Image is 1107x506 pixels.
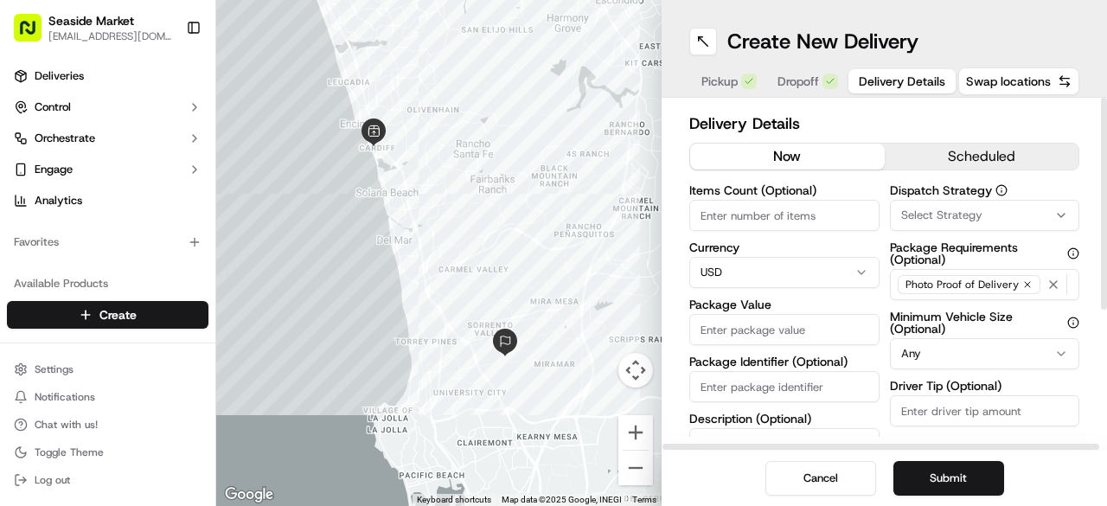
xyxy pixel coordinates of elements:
[689,184,880,196] label: Items Count (Optional)
[890,311,1080,335] label: Minimum Vehicle Size (Optional)
[1067,247,1079,259] button: Package Requirements (Optional)
[689,241,880,253] label: Currency
[35,418,98,432] span: Chat with us!
[701,73,738,90] span: Pickup
[7,187,208,215] a: Analytics
[618,451,653,485] button: Zoom out
[417,494,491,506] button: Keyboard shortcuts
[689,355,880,368] label: Package Identifier (Optional)
[893,461,1004,496] button: Submit
[35,473,70,487] span: Log out
[48,12,134,29] button: Seaside Market
[890,241,1080,266] label: Package Requirements (Optional)
[689,298,880,311] label: Package Value
[995,184,1008,196] button: Dispatch Strategy
[35,445,104,459] span: Toggle Theme
[17,68,315,96] p: Welcome 👋
[7,468,208,492] button: Log out
[7,385,208,409] button: Notifications
[35,193,82,208] span: Analytics
[7,228,208,256] div: Favorites
[35,362,74,376] span: Settings
[890,184,1080,196] label: Dispatch Strategy
[890,395,1080,426] input: Enter driver tip amount
[7,270,208,298] div: Available Products
[690,144,885,170] button: now
[689,413,880,425] label: Description (Optional)
[777,73,819,90] span: Dropoff
[727,28,918,55] h1: Create New Delivery
[122,291,209,305] a: Powered byPylon
[45,111,311,129] input: Got a question? Start typing here...
[905,278,1019,291] span: Photo Proof of Delivery
[59,164,284,182] div: Start new chat
[139,243,285,274] a: 💻API Documentation
[502,495,622,504] span: Map data ©2025 Google, INEGI
[17,252,31,266] div: 📗
[689,371,880,402] input: Enter package identifier
[7,413,208,437] button: Chat with us!
[618,353,653,388] button: Map camera controls
[859,73,945,90] span: Delivery Details
[632,495,656,504] a: Terms (opens in new tab)
[890,269,1080,300] button: Photo Proof of Delivery
[765,461,876,496] button: Cancel
[172,292,209,305] span: Pylon
[7,7,179,48] button: Seaside Market[EMAIL_ADDRESS][DOMAIN_NAME]
[618,415,653,450] button: Zoom in
[7,156,208,183] button: Engage
[59,182,219,195] div: We're available if you need us!
[901,208,982,223] span: Select Strategy
[294,170,315,190] button: Start new chat
[48,29,172,43] button: [EMAIL_ADDRESS][DOMAIN_NAME]
[35,250,132,267] span: Knowledge Base
[146,252,160,266] div: 💻
[7,301,208,329] button: Create
[1067,317,1079,329] button: Minimum Vehicle Size (Optional)
[221,484,278,506] a: Open this area in Google Maps (opens a new window)
[35,131,95,146] span: Orchestrate
[163,250,278,267] span: API Documentation
[7,62,208,90] a: Deliveries
[890,200,1080,231] button: Select Strategy
[885,144,1079,170] button: scheduled
[689,314,880,345] input: Enter package value
[35,68,84,84] span: Deliveries
[17,16,52,51] img: Nash
[99,306,137,323] span: Create
[17,164,48,195] img: 1736555255976-a54dd68f-1ca7-489b-9aae-adbdc363a1c4
[689,200,880,231] input: Enter number of items
[221,484,278,506] img: Google
[35,390,95,404] span: Notifications
[10,243,139,274] a: 📗Knowledge Base
[35,162,73,177] span: Engage
[7,93,208,121] button: Control
[958,67,1079,95] button: Swap locations
[890,380,1080,392] label: Driver Tip (Optional)
[7,125,208,152] button: Orchestrate
[7,440,208,464] button: Toggle Theme
[966,73,1051,90] span: Swap locations
[7,357,208,381] button: Settings
[689,112,1079,136] h2: Delivery Details
[35,99,71,115] span: Control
